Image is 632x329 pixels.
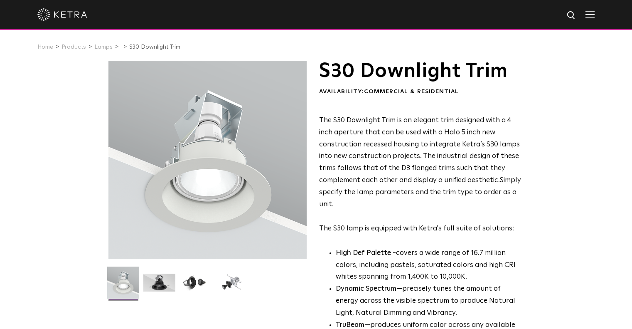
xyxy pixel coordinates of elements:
a: Products [61,44,86,50]
a: S30 Downlight Trim [129,44,180,50]
a: Lamps [94,44,113,50]
strong: Dynamic Spectrum [336,285,396,292]
img: search icon [566,10,577,21]
p: covers a wide range of 16.7 million colors, including pastels, saturated colors and high CRI whit... [336,247,521,284]
strong: TruBeam [336,322,364,329]
span: Commercial & Residential [364,89,459,94]
a: Home [37,44,53,50]
img: ketra-logo-2019-white [37,8,87,21]
li: —precisely tunes the amount of energy across the visible spectrum to produce Natural Light, Natur... [336,283,521,319]
span: The S30 Downlight Trim is an elegant trim designed with a 4 inch aperture that can be used with a... [319,117,520,184]
img: S30 Halo Downlight_Hero_Black_Gradient [143,274,175,298]
div: Availability: [319,88,521,96]
span: Simply specify the lamp parameters and the trim type to order as a unit.​ [319,177,521,208]
img: S30 Halo Downlight_Table Top_Black [180,274,211,298]
img: S30 Halo Downlight_Exploded_Black [216,274,248,298]
strong: High Def Palette - [336,250,396,257]
img: Hamburger%20Nav.svg [585,10,595,18]
img: S30-DownlightTrim-2021-Web-Square [107,267,139,305]
h1: S30 Downlight Trim [319,61,521,82]
p: The S30 lamp is equipped with Ketra's full suite of solutions: [319,115,521,235]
